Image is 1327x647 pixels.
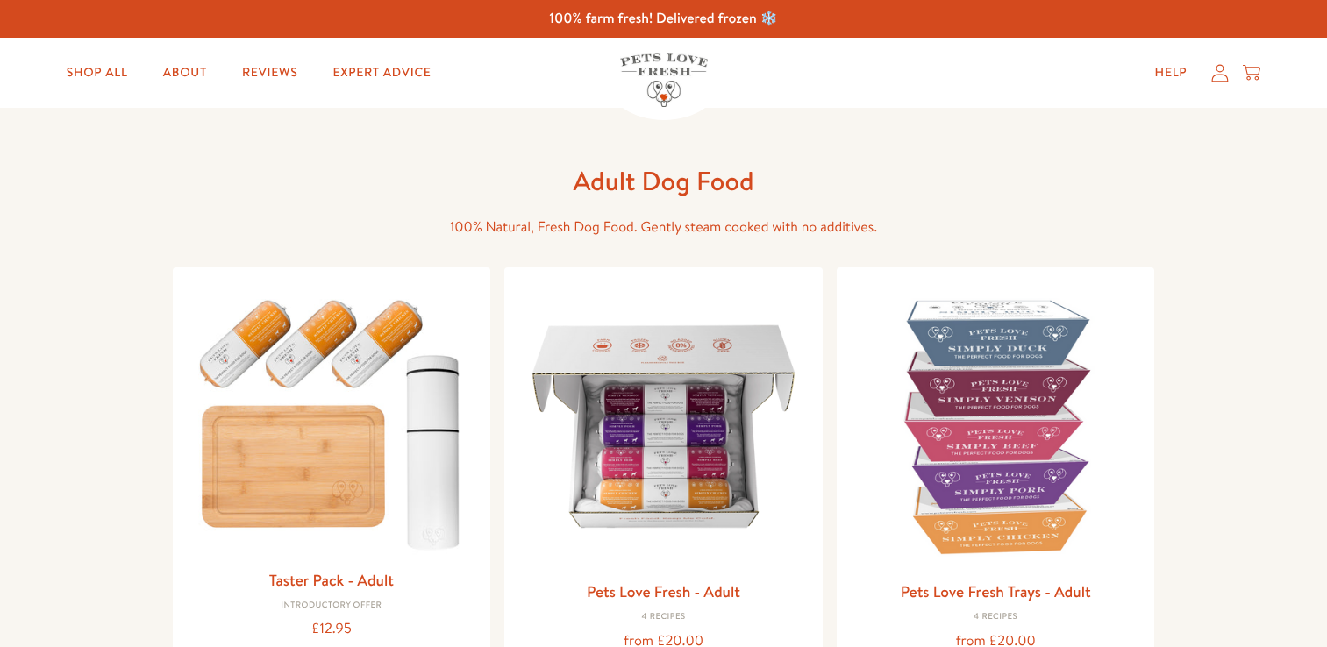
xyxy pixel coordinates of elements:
a: Reviews [228,55,311,90]
img: Pets Love Fresh [620,53,708,107]
div: 4 Recipes [851,612,1141,622]
a: Expert Advice [318,55,445,90]
img: Taster Pack - Adult [187,281,477,559]
div: £12.95 [187,617,477,641]
img: Pets Love Fresh - Adult [518,281,809,572]
img: Pets Love Fresh Trays - Adult [851,281,1141,572]
a: Pets Love Fresh - Adult [587,580,740,602]
a: About [149,55,221,90]
a: Pets Love Fresh Trays - Adult [901,580,1091,602]
div: 4 Recipes [518,612,809,622]
a: Shop All [53,55,142,90]
h1: Adult Dog Food [383,164,945,198]
a: Taster Pack - Adult [269,569,394,591]
div: Introductory Offer [187,601,477,611]
span: 100% Natural, Fresh Dog Food. Gently steam cooked with no additives. [450,217,877,237]
a: Help [1141,55,1202,90]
